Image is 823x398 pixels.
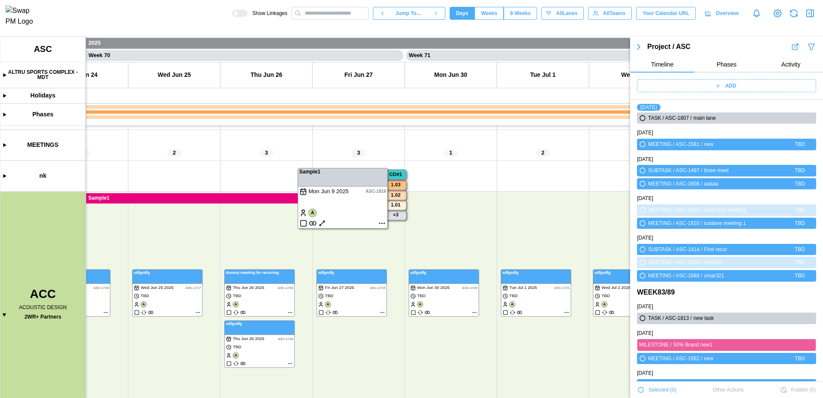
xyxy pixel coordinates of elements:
a: [DATE] [640,104,657,110]
div: new [704,140,793,149]
span: All Lanes [556,7,577,19]
button: Export Results [790,42,800,52]
div: 50% Brand new1 [673,341,805,349]
div: SUBTASK / ASC-1498 / [648,381,703,389]
a: [DATE] [637,234,653,242]
a: [DATE] [637,129,653,137]
div: TASK / ASC-1813 / [648,314,692,322]
a: WEEK 83 / 89 [637,287,675,298]
div: TBD [795,180,805,188]
div: TBD [795,219,805,228]
button: Selected (0) [637,383,677,396]
div: new task [694,314,805,322]
div: TBD [795,272,805,280]
div: SUBTASK / ASC-1414 / [648,246,703,254]
div: TBD [795,258,805,267]
div: MEETING / ASC-1688 / [648,272,702,280]
span: Activity [781,61,800,67]
div: Umar12 [704,258,793,267]
div: three meet [704,381,793,389]
div: TASK / ASC-1807 / [648,114,692,122]
div: three meet [704,167,793,175]
a: [DATE] [637,155,653,164]
span: Weeks [481,7,497,19]
a: [DATE] [637,329,653,337]
div: TBD [795,140,805,149]
div: TBD [795,246,805,254]
img: Swap PM Logo [6,6,40,27]
div: sublane meeting 1 [704,219,793,228]
div: MEETING / ASC-1809 / [648,206,702,214]
div: MILESTONE / [639,341,672,349]
a: [DATE] [637,369,653,377]
span: Timeline [651,61,673,67]
a: View Project [772,7,784,19]
div: TBD [795,355,805,363]
div: aaaaa [704,180,793,188]
span: Selected ( 0 ) [649,384,676,396]
button: Refresh Grid [787,6,801,21]
div: MEETING / ASC-1810 / [648,219,702,228]
div: Project / ASC [647,42,790,52]
a: Notifications [749,6,764,21]
span: Days [456,7,469,19]
div: MEETING / ASC-1676 / [648,258,702,267]
div: umar321 [704,272,793,280]
div: First recur [704,246,793,254]
div: TBD [795,381,805,389]
div: TBD [795,206,805,214]
div: main lane [694,114,805,122]
span: Phases [717,61,737,67]
div: new [704,355,793,363]
a: [DATE] [637,303,653,311]
span: Overview [716,7,739,19]
div: MEETING / ASC-1582 / [648,355,702,363]
span: All Teams [603,7,625,19]
a: [DATE] [637,194,653,203]
span: Jump To... [396,7,421,19]
div: MEETING / ASC-1581 / [648,140,702,149]
div: MEETING / ASC-1808 / [648,180,702,188]
span: 6 Weeks [510,7,531,19]
button: Close Drawer [804,7,816,19]
div: TBD [795,167,805,175]
button: Filter [807,42,816,52]
span: ADD [725,80,736,92]
div: main lane meeting [704,206,793,214]
span: Show Linkages [247,10,287,17]
span: Your Calendar URL [643,7,689,19]
div: SUBTASK / ASC-1497 / [648,167,703,175]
